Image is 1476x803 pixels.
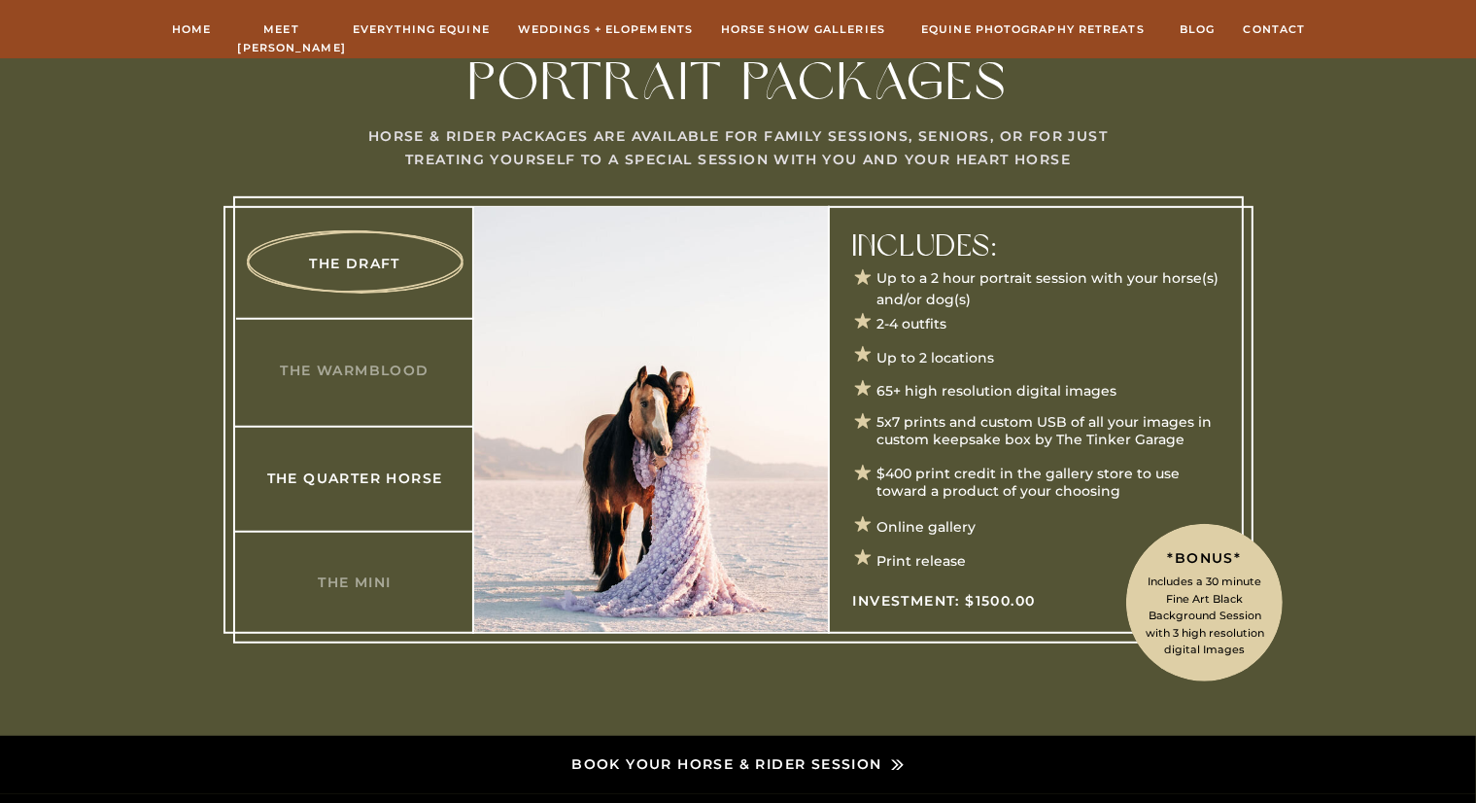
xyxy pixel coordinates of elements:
a: hORSE sHOW gALLERIES [718,20,889,38]
a: Home [171,20,213,38]
p: Includes a 30 minute Fine Art Black Background Session with 3 high resolution digital Images [1144,574,1267,661]
p: Investment: $1500.00 [853,590,1087,611]
p: 5x7 prints and custom USB of all your images in custom keepsake box by The Tinker Garage [877,413,1221,448]
a: The Warmblood [261,360,449,380]
a: Meet [PERSON_NAME] [238,20,326,38]
p: $400 print credit in the gallery store to use toward a product of your choosing [877,465,1221,500]
a: Book your horse & rider session [570,753,884,778]
p: Print release [877,550,1124,571]
a: The Quarter Horse [261,468,449,488]
a: Contact [1243,20,1307,38]
p: Includes: [853,231,1121,256]
p: 2-4 outfits [877,313,1124,333]
p: Up to 2 locations [877,347,1124,367]
p: Online gallery [877,516,1124,537]
h1: Portrait Packages [449,56,1029,100]
p: Up to a 2 hour portrait session with your horse(s) and/or dog(s) [877,267,1221,313]
p: 65+ high resolution digital images [877,380,1124,401]
h3: Horse & Rider Packages are available for Family Sessions, Seniors, or for just treating yourself ... [349,125,1128,169]
a: Weddings + Elopements [518,20,694,38]
a: Equine Photography Retreats [914,20,1152,38]
a: Everything Equine [351,20,493,38]
a: Blog [1178,20,1218,38]
a: The Mini [261,572,449,592]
